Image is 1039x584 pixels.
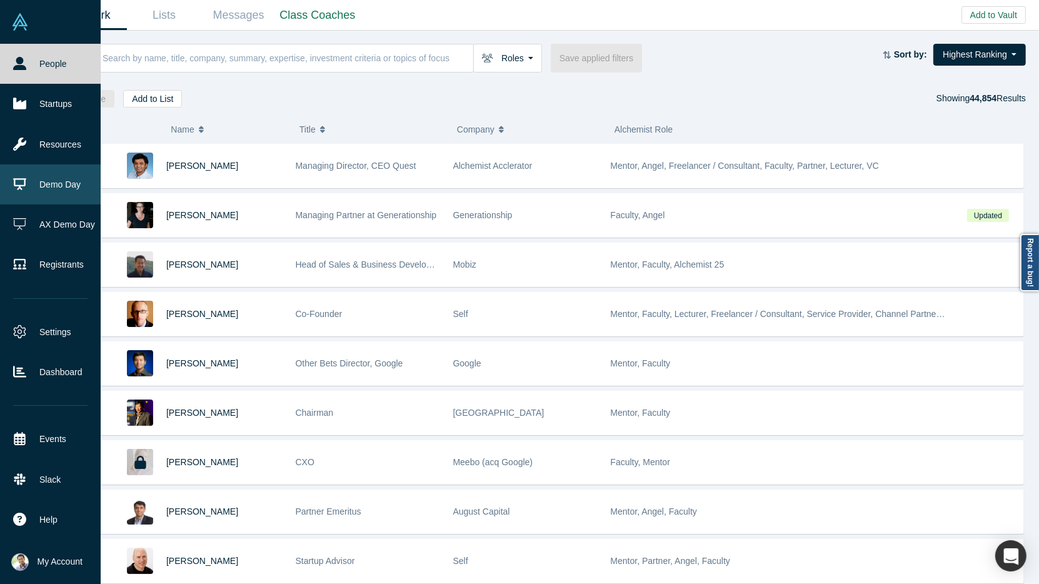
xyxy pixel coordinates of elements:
[39,513,58,526] span: Help
[296,506,361,516] span: Partner Emeritus
[38,555,83,568] span: My Account
[127,1,201,30] a: Lists
[453,506,510,516] span: August Capital
[296,358,403,368] span: Other Bets Director, Google
[299,116,316,143] span: Title
[296,210,437,220] span: Managing Partner at Generationship
[611,506,698,516] span: Mentor, Angel, Faculty
[299,116,444,143] button: Title
[11,553,83,571] button: My Account
[296,556,355,566] span: Startup Advisor
[611,161,879,171] span: Mentor, Angel, Freelancer / Consultant, Faculty, Partner, Lecturer, VC
[166,408,238,418] a: [PERSON_NAME]
[11,13,29,31] img: Alchemist Vault Logo
[296,408,334,418] span: Chairman
[551,44,642,73] button: Save applied filters
[473,44,542,73] button: Roles
[615,124,673,134] span: Alchemist Role
[127,202,153,228] img: Rachel Chalmers's Profile Image
[101,43,473,73] input: Search by name, title, company, summary, expertise, investment criteria or topics of focus
[296,457,314,467] span: CXO
[611,358,671,368] span: Mentor, Faculty
[453,408,545,418] span: [GEOGRAPHIC_DATA]
[453,259,476,269] span: Mobiz
[171,116,286,143] button: Name
[123,90,182,108] button: Add to List
[611,457,670,467] span: Faculty, Mentor
[611,309,1021,319] span: Mentor, Faculty, Lecturer, Freelancer / Consultant, Service Provider, Channel Partner, Corporate ...
[453,210,513,220] span: Generationship
[611,210,665,220] span: Faculty, Angel
[611,556,730,566] span: Mentor, Partner, Angel, Faculty
[127,498,153,525] img: Vivek Mehra's Profile Image
[127,301,153,327] img: Robert Winder's Profile Image
[296,161,416,171] span: Managing Director, CEO Quest
[166,161,238,171] a: [PERSON_NAME]
[457,116,494,143] span: Company
[201,1,276,30] a: Messages
[457,116,601,143] button: Company
[127,251,153,278] img: Michael Chang's Profile Image
[611,408,671,418] span: Mentor, Faculty
[967,209,1008,222] span: Updated
[127,153,153,179] img: Gnani Palanikumar's Profile Image
[166,259,238,269] a: [PERSON_NAME]
[166,358,238,368] a: [PERSON_NAME]
[296,259,485,269] span: Head of Sales & Business Development (interim)
[453,358,481,368] span: Google
[970,93,996,103] strong: 44,854
[611,259,725,269] span: Mentor, Faculty, Alchemist 25
[171,116,194,143] span: Name
[166,210,238,220] a: [PERSON_NAME]
[970,93,1026,103] span: Results
[276,1,359,30] a: Class Coaches
[453,457,533,467] span: Meebo (acq Google)
[11,553,29,571] img: Ravi Belani's Account
[166,309,238,319] a: [PERSON_NAME]
[166,506,238,516] a: [PERSON_NAME]
[1020,234,1039,291] a: Report a bug!
[453,161,533,171] span: Alchemist Acclerator
[961,6,1026,24] button: Add to Vault
[453,556,468,566] span: Self
[127,400,153,426] img: Timothy Chou's Profile Image
[936,90,1026,108] div: Showing
[127,548,153,574] img: Adam Frankl's Profile Image
[933,44,1026,66] button: Highest Ranking
[166,556,238,566] a: [PERSON_NAME]
[453,309,468,319] span: Self
[894,49,927,59] strong: Sort by:
[296,309,343,319] span: Co-Founder
[127,350,153,376] img: Steven Kan's Profile Image
[166,457,238,467] a: [PERSON_NAME]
